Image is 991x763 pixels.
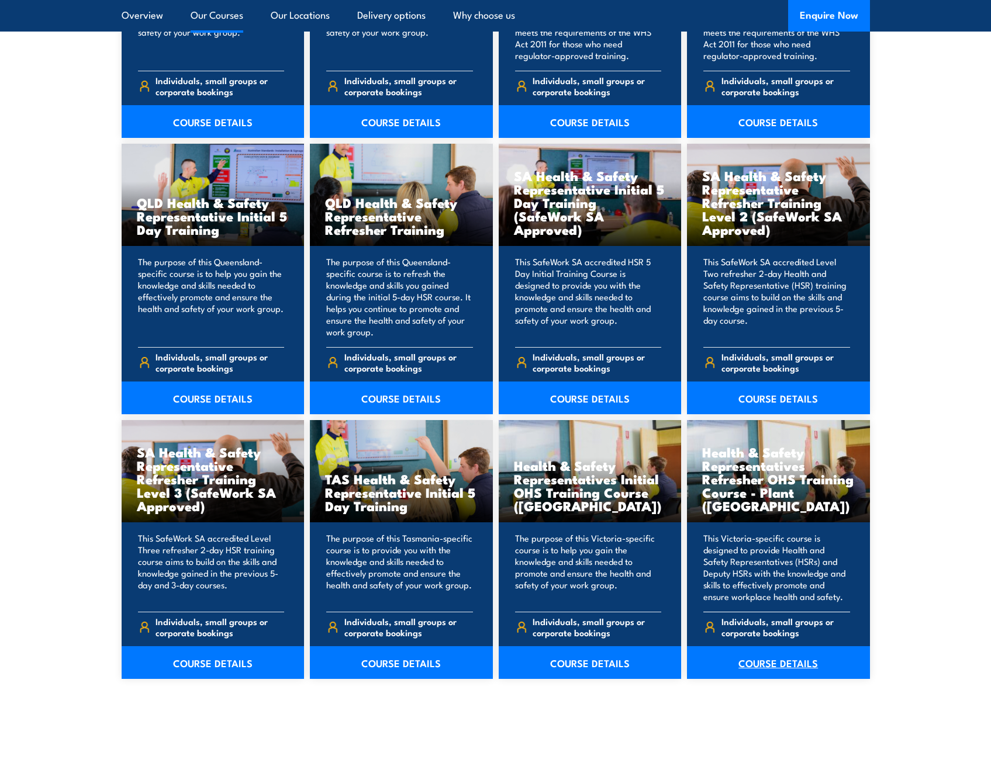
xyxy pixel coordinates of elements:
[703,532,850,602] p: This Victoria-specific course is designed to provide Health and Safety Representatives (HSRs) and...
[687,381,870,414] a: COURSE DETAILS
[122,105,305,138] a: COURSE DETAILS
[515,256,662,338] p: This SafeWork SA accredited HSR 5 Day Initial Training Course is designed to provide you with the...
[721,616,850,638] span: Individuals, small groups or corporate bookings
[326,256,473,338] p: The purpose of this Queensland-specific course is to refresh the knowledge and skills you gained ...
[122,381,305,414] a: COURSE DETAILS
[122,646,305,679] a: COURSE DETAILS
[156,351,284,373] span: Individuals, small groups or corporate bookings
[138,532,285,602] p: This SafeWork SA accredited Level Three refresher 2-day HSR training course aims to build on the ...
[344,75,473,97] span: Individuals, small groups or corporate bookings
[515,532,662,602] p: The purpose of this Victoria-specific course is to help you gain the knowledge and skills needed ...
[310,381,493,414] a: COURSE DETAILS
[499,646,682,679] a: COURSE DETAILS
[325,472,478,512] h3: TAS Health & Safety Representative Initial 5 Day Training
[344,616,473,638] span: Individuals, small groups or corporate bookings
[533,75,661,97] span: Individuals, small groups or corporate bookings
[721,351,850,373] span: Individuals, small groups or corporate bookings
[138,256,285,338] p: The purpose of this Queensland-specific course is to help you gain the knowledge and skills neede...
[310,646,493,679] a: COURSE DETAILS
[137,445,289,512] h3: SA Health & Safety Representative Refresher Training Level 3 (SafeWork SA Approved)
[156,616,284,638] span: Individuals, small groups or corporate bookings
[687,646,870,679] a: COURSE DETAILS
[499,381,682,414] a: COURSE DETAILS
[326,532,473,602] p: The purpose of this Tasmania-specific course is to provide you with the knowledge and skills need...
[514,169,667,236] h3: SA Health & Safety Representative Initial 5 Day Training (SafeWork SA Approved)
[156,75,284,97] span: Individuals, small groups or corporate bookings
[721,75,850,97] span: Individuals, small groups or corporate bookings
[344,351,473,373] span: Individuals, small groups or corporate bookings
[702,169,855,236] h3: SA Health & Safety Representative Refresher Training Level 2 (SafeWork SA Approved)
[703,256,850,338] p: This SafeWork SA accredited Level Two refresher 2-day Health and Safety Representative (HSR) trai...
[137,196,289,236] h3: QLD Health & Safety Representative Initial 5 Day Training
[533,351,661,373] span: Individuals, small groups or corporate bookings
[325,196,478,236] h3: QLD Health & Safety Representative Refresher Training
[702,445,855,512] h3: Health & Safety Representatives Refresher OHS Training Course - Plant ([GEOGRAPHIC_DATA])
[499,105,682,138] a: COURSE DETAILS
[310,105,493,138] a: COURSE DETAILS
[687,105,870,138] a: COURSE DETAILS
[514,459,667,512] h3: Health & Safety Representatives Initial OHS Training Course ([GEOGRAPHIC_DATA])
[533,616,661,638] span: Individuals, small groups or corporate bookings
